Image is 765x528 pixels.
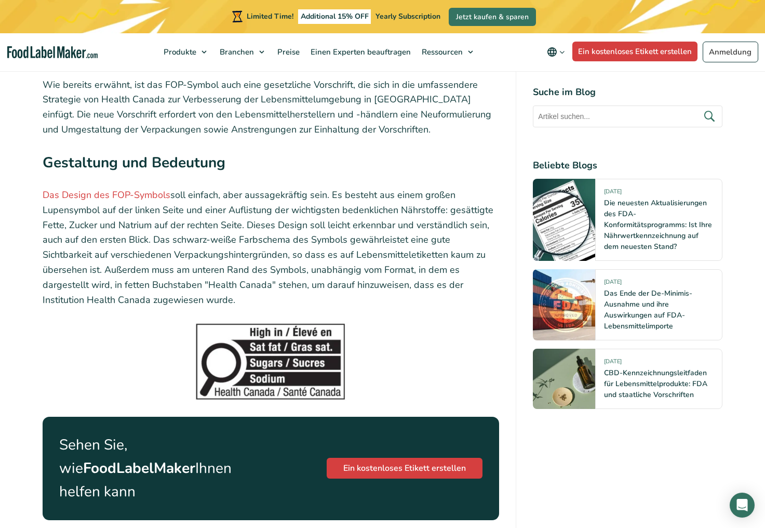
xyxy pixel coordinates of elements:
[604,188,622,200] span: [DATE]
[214,33,270,71] a: Branchen
[43,77,500,137] p: Wie bereits erwähnt, ist das FOP-Symbol auch eine gesetzliche Vorschrift, die sich in die umfasse...
[43,153,225,173] strong: Gestaltung und Bedeutung
[217,47,255,57] span: Branchen
[572,42,698,61] a: Ein kostenloses Etikett erstellen
[417,33,478,71] a: Ressourcen
[449,8,536,26] a: Jetzt kaufen & sparen
[193,322,348,402] img: CFIA-Etikett auf der Vorderseite der Verpackung mit einer Lupe und aufgelisteten Nährstoffen.
[274,47,301,57] span: Preise
[533,159,722,173] h4: Beliebte Blogs
[604,198,712,252] a: Die neuesten Aktualisierungen des FDA-Konformitätsprogramms: Ist Ihre Nährwertkennzeichnung auf d...
[533,105,722,127] input: Artikel suchen...
[419,47,464,57] span: Ressourcen
[43,188,500,307] p: soll einfach, aber aussagekräftig sein. Es besteht aus einem großen Lupensymbol auf der linken Se...
[160,47,197,57] span: Produkte
[327,458,482,479] a: Ein kostenloses Etikett erstellen
[305,33,414,71] a: Einen Experten beauftragen
[730,493,755,518] div: Open Intercom Messenger
[533,85,722,99] h4: Suche im Blog
[43,189,170,201] a: Das Design des FOP-Symbols
[375,11,440,21] span: Yearly Subscription
[247,11,293,21] span: Limited Time!
[272,33,303,71] a: Preise
[604,278,622,290] span: [DATE]
[604,358,622,369] span: [DATE]
[604,288,692,331] a: Das Ende der De-Minimis-Ausnahme und ihre Auswirkungen auf FDA-Lebensmittelimporte
[59,433,240,503] p: Sehen Sie, wie Ihnen helfen kann
[298,9,371,24] span: Additional 15% OFF
[307,47,412,57] span: Einen Experten beauftragen
[604,368,707,400] a: CBD-Kennzeichnungsleitfaden für Lebensmittelprodukte: FDA und staatliche Vorschriften
[703,42,758,62] a: Anmeldung
[540,42,572,62] button: Change language
[7,46,98,58] a: Food Label Maker homepage
[158,33,212,71] a: Produkte
[83,458,195,478] strong: FoodLabelMaker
